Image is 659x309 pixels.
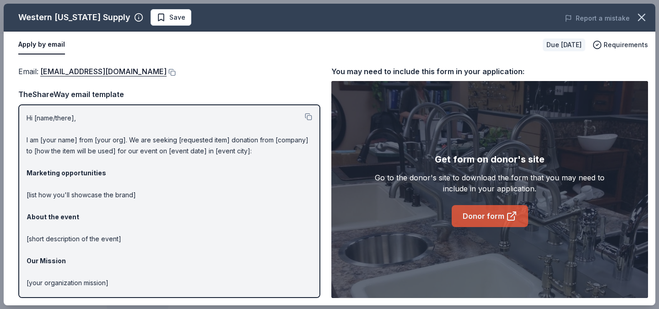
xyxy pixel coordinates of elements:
[40,65,167,77] a: [EMAIL_ADDRESS][DOMAIN_NAME]
[27,169,106,177] strong: Marketing opportunities
[151,9,191,26] button: Save
[593,39,648,50] button: Requirements
[18,88,320,100] div: TheShareWay email template
[18,67,167,76] span: Email :
[565,13,630,24] button: Report a mistake
[18,10,130,25] div: Western [US_STATE] Supply
[435,152,545,167] div: Get form on donor's site
[27,257,66,265] strong: Our Mission
[18,35,65,54] button: Apply by email
[363,172,616,194] div: Go to the donor's site to download the form that you may need to include in your application.
[543,38,585,51] div: Due [DATE]
[27,213,79,221] strong: About the event
[604,39,648,50] span: Requirements
[331,65,648,77] div: You may need to include this form in your application:
[452,205,528,227] a: Donor form
[169,12,185,23] span: Save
